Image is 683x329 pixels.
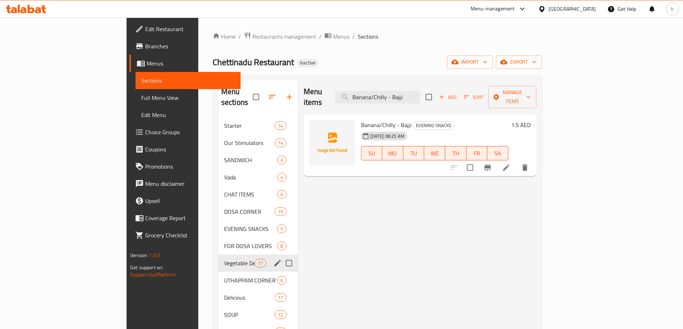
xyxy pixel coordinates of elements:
[149,251,160,260] span: 1.0.0
[427,148,442,159] span: WE
[224,276,278,285] span: UTHAPPAM CORNER
[358,32,378,41] span: Sections
[278,157,286,164] span: 3
[244,32,316,41] a: Restaurants management
[145,25,235,33] span: Edit Restaurant
[218,237,298,255] div: FOR DOSA LOVERS8
[275,122,286,129] span: 14
[224,293,275,302] span: Delicious
[436,92,459,103] button: Add
[145,231,235,240] span: Grocery Checklist
[448,148,464,159] span: TH
[224,139,275,147] span: Our Stimulators
[671,5,674,13] span: h
[218,169,298,186] div: Vada4
[136,72,241,89] a: Sections
[275,310,286,319] div: items
[129,158,241,175] a: Promotions
[275,207,286,216] div: items
[297,60,318,66] span: Inactive
[141,111,235,119] span: Edit Menu
[469,148,485,159] span: FR
[224,173,278,182] span: Vada
[275,121,286,130] div: items
[224,242,278,250] span: FOR DOSA LOVERS
[471,5,515,13] div: Menu-management
[462,92,485,103] button: Sort
[406,148,422,159] span: TU
[333,32,350,41] span: Menus
[141,93,235,102] span: Full Menu View
[297,59,318,67] div: Inactive
[421,89,436,105] span: Select section
[218,134,298,151] div: Our Stimulators14
[224,121,275,130] span: Starter
[255,260,266,267] span: 17
[335,91,420,103] input: search
[224,259,255,267] span: Vegetable Delights
[136,106,241,124] a: Edit Menu
[488,86,536,108] button: Manage items
[224,310,275,319] span: SOUP
[319,32,322,41] li: /
[218,186,298,203] div: CHAT ITEMS6
[436,92,459,103] span: Add item
[252,32,316,41] span: Restaurants management
[309,120,355,166] img: Banana/Chilly - Bajji
[438,93,457,101] span: Add
[264,88,281,106] span: Sort sections
[502,163,511,172] a: Edit menu item
[447,55,493,69] button: import
[145,145,235,154] span: Coupons
[277,190,286,199] div: items
[129,227,241,244] a: Grocery Checklist
[145,214,235,222] span: Coverage Report
[361,146,383,160] button: SU
[224,156,278,164] span: SANDWICH
[275,140,286,146] span: 14
[224,207,275,216] span: DOSA CORNER
[147,59,235,68] span: Menus
[304,86,327,108] h2: Menu items
[277,224,286,233] div: items
[130,270,176,279] a: Support.OpsPlatform
[136,89,241,106] a: Full Menu View
[494,88,531,106] span: Manage items
[453,58,487,67] span: import
[129,20,241,38] a: Edit Restaurant
[479,159,496,176] button: Branch-specific-item
[275,208,286,215] span: 19
[490,148,506,159] span: SA
[361,120,411,130] span: Banana/Chilly - Bajji
[129,192,241,209] a: Upsell
[466,146,488,160] button: FR
[255,259,266,267] div: items
[277,276,286,285] div: items
[324,32,350,41] a: Menus
[129,55,241,72] a: Menus
[496,55,542,69] button: export
[129,175,241,192] a: Menu disclaimer
[145,197,235,205] span: Upsell
[218,272,298,289] div: UTHAPPAM CORNER6
[141,76,235,85] span: Sections
[459,92,488,103] span: Sort items
[413,121,454,130] span: EVENING SNACKS
[278,277,286,284] span: 6
[487,146,508,160] button: SA
[272,258,283,268] button: edit
[511,120,531,130] h6: 1.5 AED
[218,117,298,134] div: Starter14
[145,162,235,171] span: Promotions
[278,191,286,198] span: 6
[213,54,294,70] span: Chettinadu Restaurant
[130,263,163,272] span: Get support on:
[364,148,380,159] span: SU
[278,174,286,181] span: 4
[224,224,278,233] span: EVENING SNACKS
[445,146,466,160] button: TH
[248,89,264,105] span: Select all sections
